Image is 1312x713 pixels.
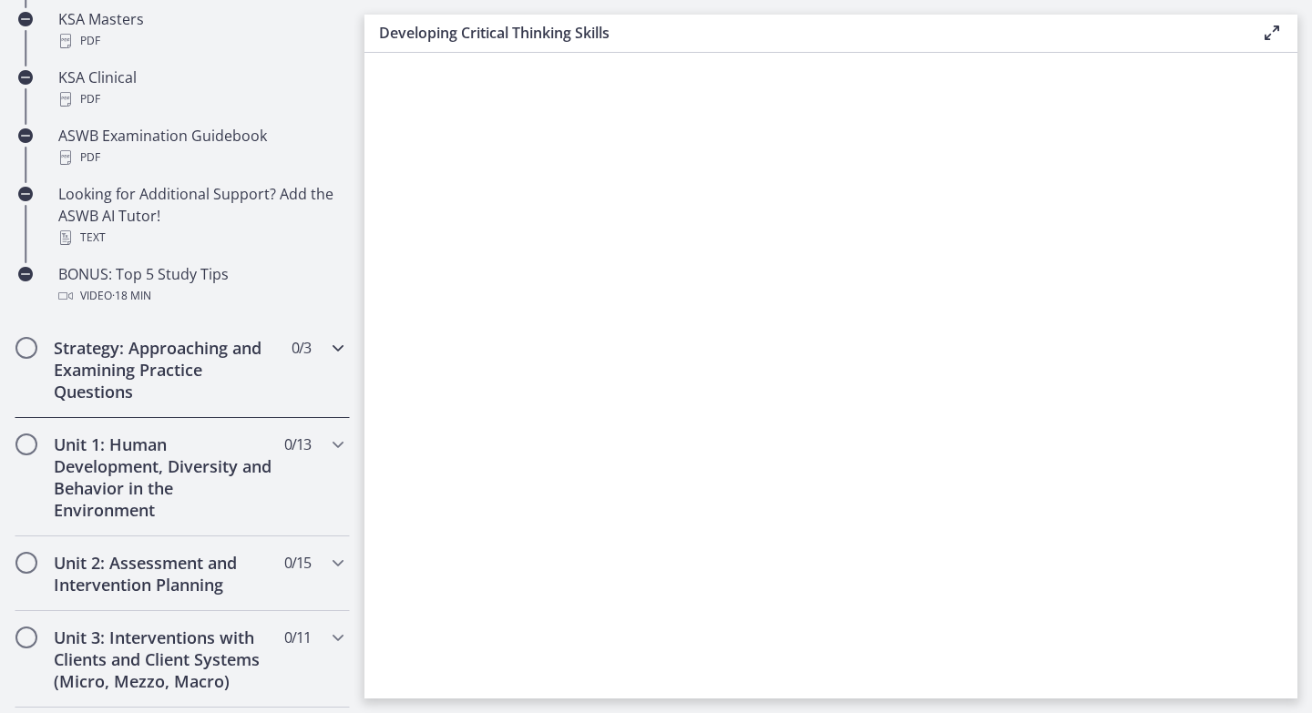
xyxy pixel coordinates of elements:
div: KSA Clinical [58,66,343,110]
div: Text [58,227,343,249]
div: PDF [58,88,343,110]
div: BONUS: Top 5 Study Tips [58,263,343,307]
span: 0 / 11 [284,626,311,648]
div: Looking for Additional Support? Add the ASWB AI Tutor! [58,183,343,249]
span: 0 / 3 [292,337,311,359]
span: 0 / 13 [284,433,311,455]
h2: Strategy: Approaching and Examining Practice Questions [54,337,276,402]
div: ASWB Examination Guidebook [58,125,343,168]
span: 0 / 15 [284,552,311,574]
h3: Developing Critical Thinking Skills [379,22,1232,44]
div: PDF [58,147,343,168]
h2: Unit 3: Interventions with Clients and Client Systems (Micro, Mezzo, Macro) [54,626,276,692]
h2: Unit 2: Assessment and Intervention Planning [54,552,276,596]
div: PDF [58,30,343,52]
div: Video [58,285,343,307]
div: KSA Masters [58,8,343,52]
h2: Unit 1: Human Development, Diversity and Behavior in the Environment [54,433,276,521]
span: · 18 min [112,285,151,307]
